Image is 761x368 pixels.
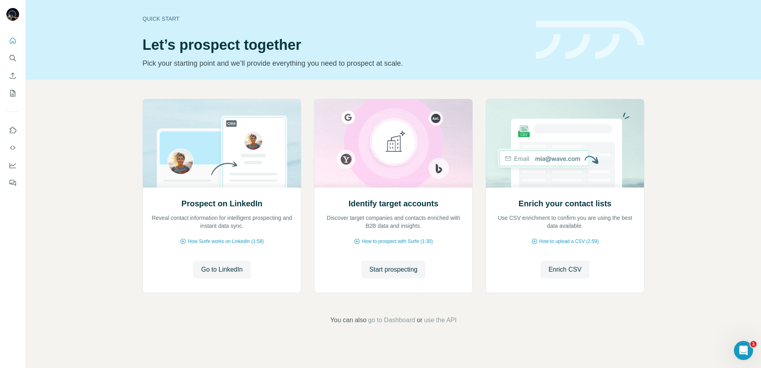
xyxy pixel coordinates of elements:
[322,214,464,230] p: Discover target companies and contacts enriched with B2B data and insights.
[181,198,262,209] h2: Prospect on LinkedIn
[142,15,526,23] div: Quick start
[750,341,757,347] span: 1
[369,265,418,274] span: Start prospecting
[424,315,457,325] button: use the API
[151,214,293,230] p: Reveal contact information for intelligent prospecting and instant data sync.
[361,261,425,278] button: Start prospecting
[539,238,599,245] span: How to upload a CSV (2:59)
[536,21,644,59] img: banner
[330,315,367,325] span: You can also
[541,261,589,278] button: Enrich CSV
[486,99,644,188] img: Enrich your contact lists
[734,341,753,360] iframe: Intercom live chat
[519,198,611,209] h2: Enrich your contact lists
[142,58,526,69] p: Pick your starting point and we’ll provide everything you need to prospect at scale.
[188,238,264,245] span: How Surfe works on LinkedIn (1:58)
[142,99,301,188] img: Prospect on LinkedIn
[6,123,19,137] button: Use Surfe on LinkedIn
[6,141,19,155] button: Use Surfe API
[6,69,19,83] button: Enrich CSV
[201,265,242,274] span: Go to LinkedIn
[368,315,415,325] button: go to Dashboard
[6,86,19,100] button: My lists
[6,176,19,190] button: Feedback
[314,99,473,188] img: Identify target accounts
[417,315,422,325] span: or
[142,37,526,53] h1: Let’s prospect together
[6,158,19,172] button: Dashboard
[6,8,19,21] img: Avatar
[349,198,439,209] h2: Identify target accounts
[362,238,433,245] span: How to prospect with Surfe (1:30)
[494,214,636,230] p: Use CSV enrichment to confirm you are using the best data available.
[6,33,19,48] button: Quick start
[6,51,19,65] button: Search
[193,261,250,278] button: Go to LinkedIn
[548,265,581,274] span: Enrich CSV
